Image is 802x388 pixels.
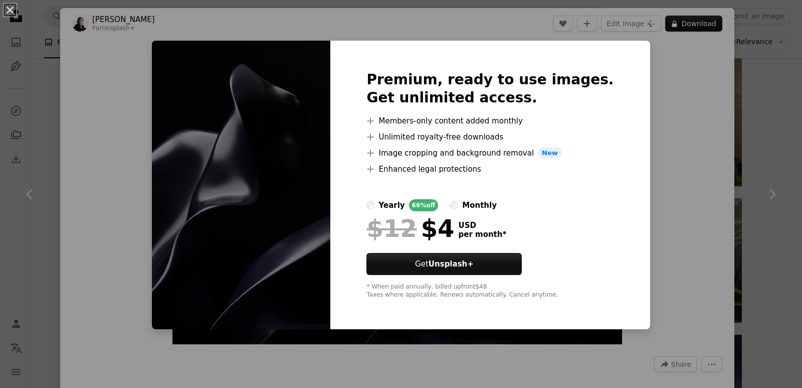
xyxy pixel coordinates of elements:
[450,201,458,209] input: monthly
[366,253,522,275] button: GetUnsplash+
[366,147,614,159] li: Image cropping and background removal
[366,115,614,127] li: Members-only content added monthly
[152,41,330,330] img: premium_photo-1685793803975-2f330a16ee10
[409,199,439,211] div: 66% off
[366,163,614,175] li: Enhanced legal protections
[538,147,562,159] span: New
[366,131,614,143] li: Unlimited royalty-free downloads
[429,260,474,269] strong: Unsplash+
[378,199,405,211] div: yearly
[366,201,374,209] input: yearly66%off
[366,283,614,299] div: * When paid annually, billed upfront $48 Taxes where applicable. Renews automatically. Cancel any...
[458,221,506,230] span: USD
[366,71,614,107] h2: Premium, ready to use images. Get unlimited access.
[366,215,454,241] div: $4
[366,215,417,241] span: $12
[462,199,497,211] div: monthly
[458,230,506,239] span: per month *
